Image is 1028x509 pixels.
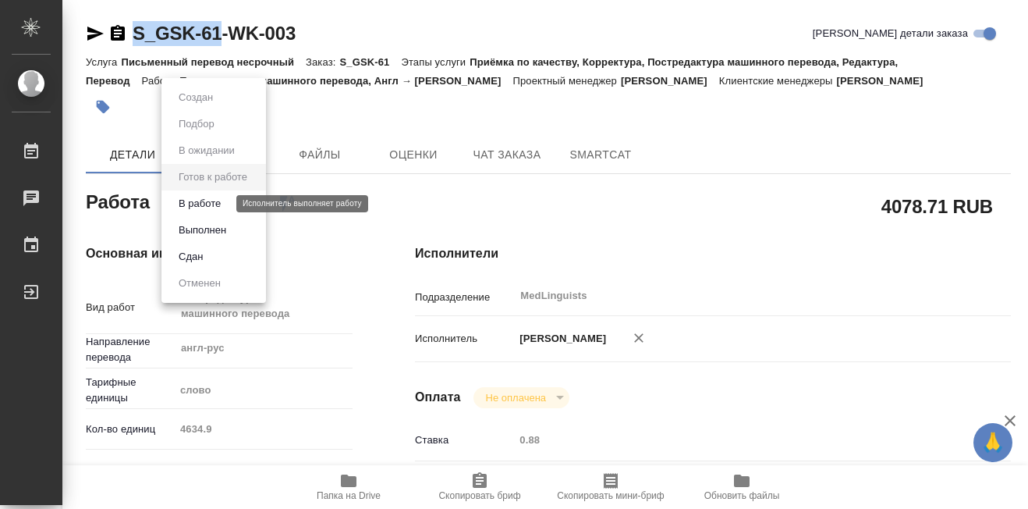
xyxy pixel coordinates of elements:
[174,222,231,239] button: Выполнен
[174,248,207,265] button: Сдан
[174,116,219,133] button: Подбор
[174,142,239,159] button: В ожидании
[174,195,225,212] button: В работе
[174,169,252,186] button: Готов к работе
[174,275,225,292] button: Отменен
[174,89,218,106] button: Создан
